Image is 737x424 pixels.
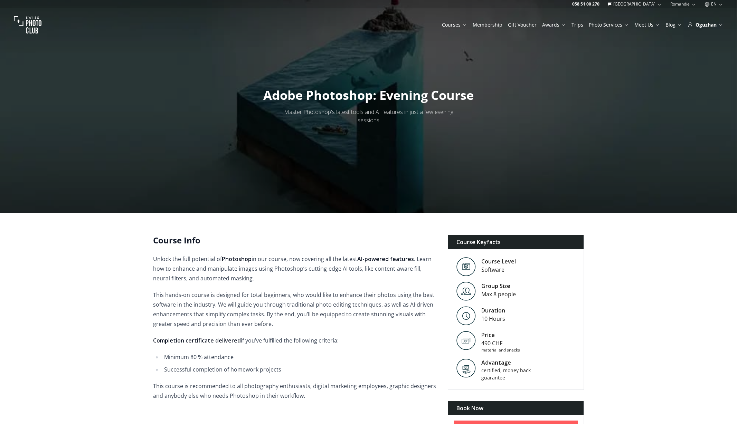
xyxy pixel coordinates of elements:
a: Courses [442,21,467,28]
div: certified, money back guarantee [481,367,540,381]
h2: Course Info [153,235,437,246]
button: Meet Us [632,20,663,30]
button: Courses [439,20,470,30]
a: Blog [665,21,682,28]
div: Advantage [481,358,540,367]
a: Trips [571,21,583,28]
div: Software [481,266,516,274]
img: Level [456,257,476,276]
img: Advantage [456,358,476,378]
div: 490 CHF [481,339,520,347]
div: Duration [481,306,505,315]
a: 058 51 00 270 [572,1,599,7]
p: This course is recommended to all photography enthusiasts, digital marketing employees, graphic d... [153,381,437,401]
p: This hands-on course is designed for total beginners, who would like to enhance their photos usin... [153,290,437,329]
div: Book Now [448,401,584,415]
li: Successful completion of homework projects [162,365,437,374]
div: Group Size [481,282,516,290]
strong: Photoshop [222,255,252,263]
button: Membership [470,20,505,30]
button: Trips [569,20,586,30]
div: 10 Hours [481,315,505,323]
strong: AI-powered features [357,255,414,263]
span: Master Photoshop's latest tools and AI features in just a few evening sessions [284,108,453,124]
div: Oguzhan [688,21,723,28]
button: Gift Voucher [505,20,539,30]
div: material and snacks [481,347,520,353]
img: Level [456,282,476,301]
a: Gift Voucher [508,21,537,28]
button: Awards [539,20,569,30]
button: Photo Services [586,20,632,30]
div: Course Level [481,257,516,266]
div: Course Keyfacts [448,235,584,249]
strong: Completion certificate delivered [153,337,241,344]
a: Photo Services [589,21,629,28]
img: Price [456,331,476,350]
a: Meet Us [634,21,660,28]
a: Membership [473,21,502,28]
p: if you’ve fulfilled the following criteria: [153,336,437,345]
div: Max 8 people [481,290,516,298]
img: Level [456,306,476,325]
a: Awards [542,21,566,28]
img: Swiss photo club [14,11,41,39]
button: Blog [663,20,685,30]
li: Minimum 80 % attendance [162,352,437,362]
div: Price [481,331,520,339]
p: Unlock the full potential of in our course, now covering all the latest . Learn how to enhance an... [153,254,437,283]
span: Adobe Photoshop: Evening Course [263,87,474,104]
